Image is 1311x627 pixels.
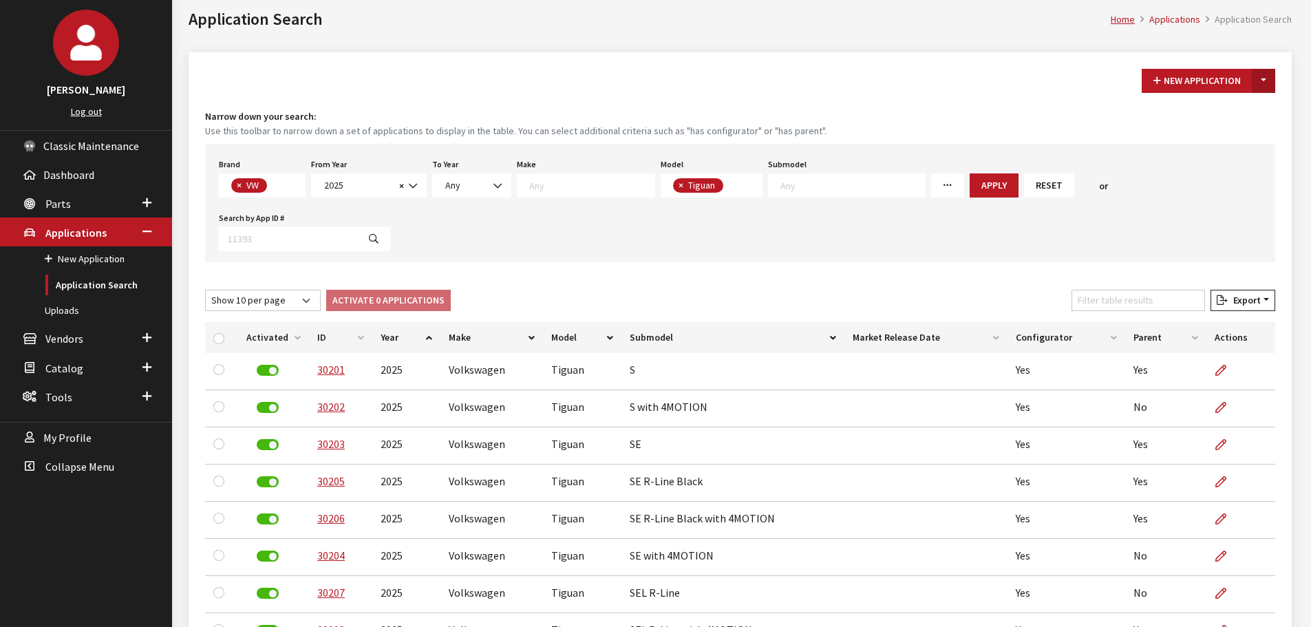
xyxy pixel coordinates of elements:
span: Tools [45,390,72,404]
a: Edit Application [1215,427,1238,462]
th: Year: activate to sort column ascending [372,322,440,353]
td: Yes [1125,427,1206,465]
a: Edit Application [1215,390,1238,425]
span: My Profile [43,431,92,445]
span: Parts [45,197,71,211]
small: Use this toolbar to narrow down a set of applications to display in the table. You can select add... [205,124,1275,138]
a: 30207 [317,586,345,599]
span: Applications [45,226,107,240]
a: 30206 [317,511,345,525]
td: No [1125,390,1206,427]
td: 2025 [372,465,440,502]
td: Volkswagen [440,390,543,427]
td: Tiguan [543,390,621,427]
textarea: Search [727,180,734,193]
th: Make: activate to sort column ascending [440,322,543,353]
span: Collapse Menu [45,460,114,474]
li: Application Search [1200,12,1292,27]
span: × [237,179,242,191]
h1: Application Search [189,7,1111,32]
label: Search by App ID # [219,212,284,224]
button: Remove all items [395,178,404,194]
span: × [679,179,683,191]
td: S with 4MOTION [621,390,844,427]
th: Parent: activate to sort column ascending [1125,322,1206,353]
td: 2025 [372,390,440,427]
td: 2025 [372,539,440,576]
th: Actions [1206,322,1275,353]
span: Any [445,179,460,191]
label: Deactivate Application [257,439,279,450]
td: Yes [1008,427,1125,465]
td: Yes [1125,465,1206,502]
span: Vendors [45,332,83,346]
th: ID: activate to sort column ascending [309,322,372,353]
input: Filter table results [1072,290,1205,311]
td: SEL R-Line [621,576,844,613]
td: Tiguan [543,353,621,390]
label: Make [517,158,536,171]
span: VW [245,179,262,191]
span: Export [1228,294,1261,306]
td: Tiguan [543,427,621,465]
label: Deactivate Application [257,476,279,487]
span: × [399,180,404,192]
td: 2025 [372,427,440,465]
a: 30203 [317,437,345,451]
td: Volkswagen [440,576,543,613]
td: Volkswagen [440,427,543,465]
a: Home [1111,13,1135,25]
label: Deactivate Application [257,365,279,376]
td: Volkswagen [440,539,543,576]
td: Volkswagen [440,353,543,390]
label: Brand [219,158,240,171]
td: Yes [1125,502,1206,539]
textarea: Search [780,179,925,191]
th: Model: activate to sort column ascending [543,322,621,353]
td: SE R-Line Black [621,465,844,502]
td: Tiguan [543,539,621,576]
a: 30202 [317,400,345,414]
button: Export [1211,290,1275,311]
td: 2025 [372,502,440,539]
td: No [1125,576,1206,613]
li: VW [231,178,267,193]
th: Market Release Date: activate to sort column ascending [844,322,1008,353]
span: 2025 [311,173,427,198]
span: Classic Maintenance [43,139,139,153]
a: 30204 [317,549,345,562]
td: SE R-Line Black with 4MOTION [621,502,844,539]
a: Edit Application [1215,576,1238,610]
td: Yes [1125,353,1206,390]
td: Volkswagen [440,465,543,502]
td: Volkswagen [440,502,543,539]
td: Yes [1008,353,1125,390]
img: Cheyenne Dorton [53,10,119,76]
label: Deactivate Application [257,551,279,562]
th: Configurator: activate to sort column ascending [1008,322,1125,353]
td: Yes [1008,502,1125,539]
td: Tiguan [543,502,621,539]
button: Apply [970,173,1019,198]
a: Edit Application [1215,539,1238,573]
td: Yes [1008,576,1125,613]
a: Edit Application [1215,502,1238,536]
span: Any [441,178,502,193]
span: Dashboard [43,168,94,182]
td: S [621,353,844,390]
span: or [1099,179,1108,193]
input: 11393 [219,227,358,251]
td: Yes [1008,539,1125,576]
li: Tiguan [673,178,723,193]
button: Remove item [231,178,245,193]
td: Yes [1008,390,1125,427]
td: SE [621,427,844,465]
textarea: Search [270,180,278,193]
a: 30205 [317,474,345,488]
th: Submodel: activate to sort column ascending [621,322,844,353]
button: New Application [1142,69,1253,93]
label: Deactivate Application [257,402,279,413]
a: Log out [71,105,102,118]
label: Deactivate Application [257,513,279,524]
td: 2025 [372,353,440,390]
